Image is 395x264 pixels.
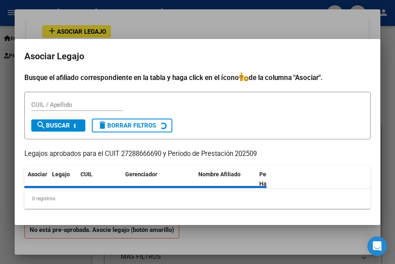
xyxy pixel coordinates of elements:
span: Periodo Habilitado [259,171,286,187]
datatable-header-cell: Asociar [24,166,49,193]
span: Borrar Filtros [98,122,156,129]
span: Nombre Afiliado [198,171,241,177]
datatable-header-cell: Legajo [49,166,77,193]
div: 0 registros [24,188,371,209]
datatable-header-cell: Periodo Habilitado [256,166,311,193]
span: Asociar [28,171,47,177]
button: Borrar Filtros [92,119,172,132]
div: Open Intercom Messenger [367,236,387,256]
span: CUIL [80,171,93,177]
h4: Busque el afiliado correspondiente en la tabla y haga click en el ícono de la columna "Asociar". [24,72,371,83]
p: Legajos aprobados para el CUIT 27288666690 y Período de Prestación 202509 [24,149,371,159]
mat-icon: search [36,120,46,130]
datatable-header-cell: Nombre Afiliado [195,166,256,193]
span: Buscar [36,122,70,129]
datatable-header-cell: Gerenciador [122,166,195,193]
mat-icon: delete [98,120,107,130]
datatable-header-cell: CUIL [77,166,122,193]
h2: Asociar Legajo [24,49,371,64]
button: Buscar [31,119,85,132]
span: Legajo [52,171,70,177]
span: Gerenciador [125,171,157,177]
